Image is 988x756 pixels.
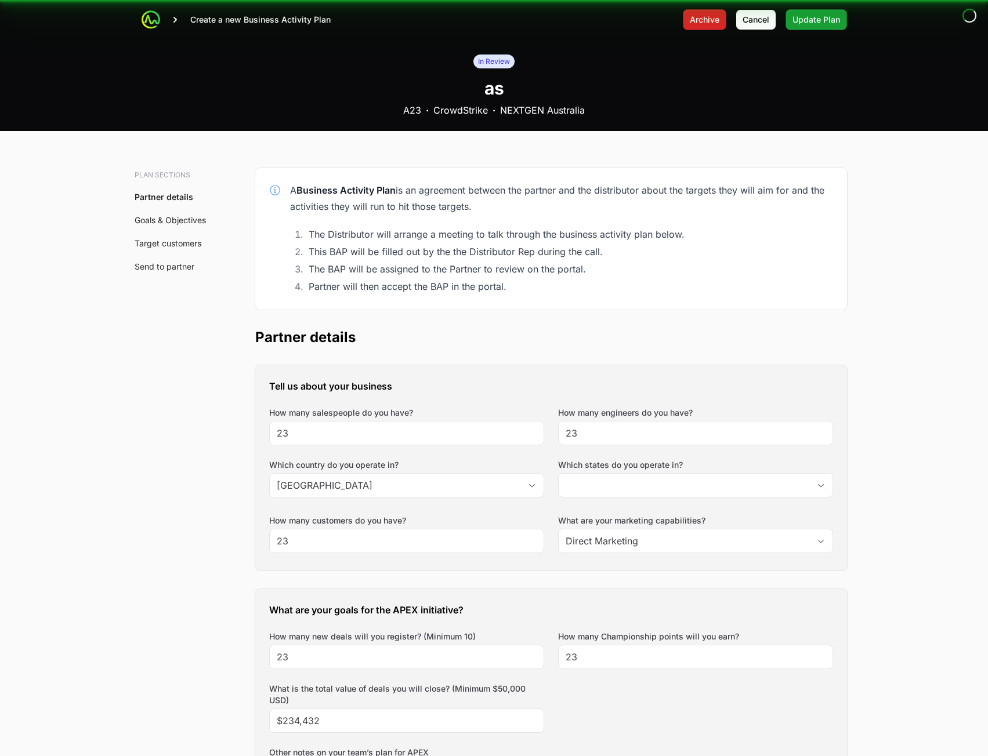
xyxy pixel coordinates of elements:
li: The BAP will be assigned to the Partner to review on the portal. [305,261,833,277]
a: Partner details [135,192,193,202]
strong: Business Activity Plan [296,184,396,196]
button: Update Plan [786,9,847,30]
label: Which country do you operate in? [269,459,544,471]
label: Which states do you operate in? [558,459,833,471]
input: $ [277,714,537,728]
div: Open [520,474,544,497]
div: Open [809,474,833,497]
span: Update Plan [792,13,840,27]
button: Cancel [736,9,776,30]
h2: Partner details [255,328,847,347]
label: How many engineers do you have? [558,407,693,419]
label: What are your marketing capabilities? [558,515,833,526]
span: Cancel [743,13,769,27]
label: How many new deals will you register? (Minimum 10) [269,631,476,642]
li: Partner will then accept the BAP in the portal. [305,278,833,295]
div: A23 CrowdStrike NEXTGEN Australia [403,103,585,117]
img: ActivitySource [142,10,160,29]
label: How many salespeople do you have? [269,407,413,419]
label: How many Championship points will you earn? [558,631,739,642]
label: What is the total value of deals you will close? (Minimum $50,000 USD) [269,683,544,706]
a: Send to partner [135,261,194,271]
li: The Distributor will arrange a meeting to talk through the business activity plan below. [305,226,833,242]
label: How many customers do you have? [269,515,406,526]
li: This BAP will be filled out by the the Distributor Rep during the call. [305,243,833,260]
b: · [426,103,429,117]
p: Create a new Business Activity Plan [190,14,331,26]
button: Archive [683,9,726,30]
h3: Tell us about your business [269,379,833,393]
a: Goals & Objectives [135,215,206,225]
a: Target customers [135,238,201,248]
div: Open [809,529,833,553]
span: Archive [690,13,719,27]
h3: What are your goals for the APEX initiative? [269,603,833,617]
h3: Plan sections [135,170,213,180]
b: · [493,103,495,117]
h1: as [484,78,504,99]
div: A is an agreement between the partner and the distributor about the targets they will aim for and... [290,182,833,215]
